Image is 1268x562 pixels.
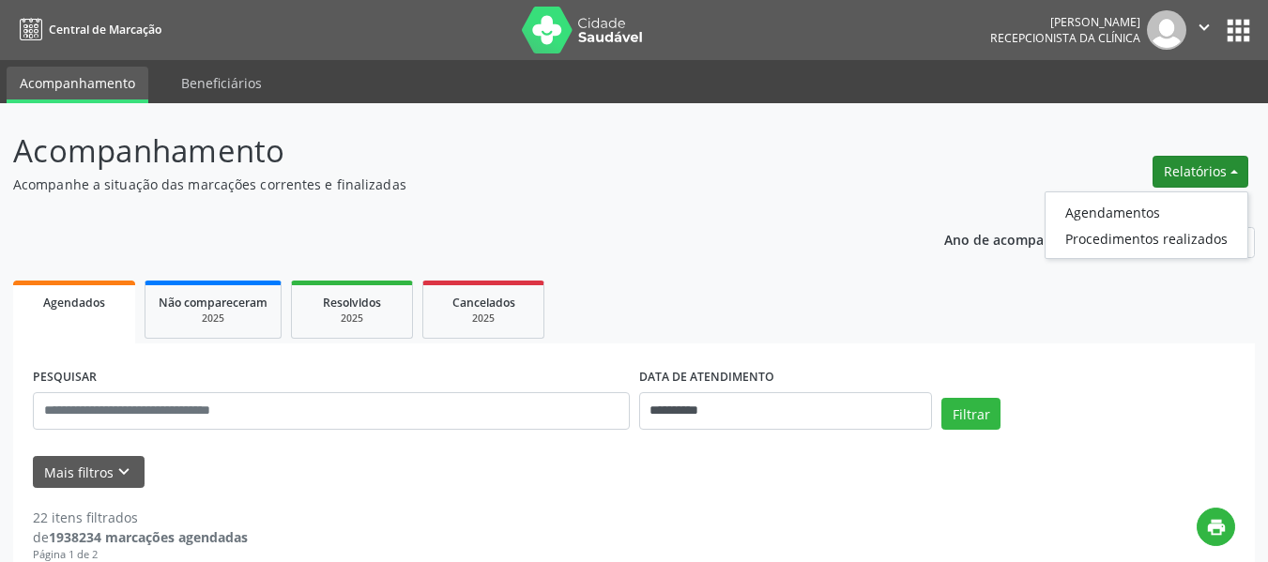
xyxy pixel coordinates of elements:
[436,311,530,326] div: 2025
[452,295,515,311] span: Cancelados
[43,295,105,311] span: Agendados
[159,295,267,311] span: Não compareceram
[1147,10,1186,50] img: img
[1045,191,1248,259] ul: Relatórios
[13,175,882,194] p: Acompanhe a situação das marcações correntes e finalizadas
[114,462,134,482] i: keyboard_arrow_down
[1222,14,1255,47] button: apps
[305,311,399,326] div: 2025
[7,67,148,103] a: Acompanhamento
[990,30,1140,46] span: Recepcionista da clínica
[944,227,1110,251] p: Ano de acompanhamento
[33,527,248,547] div: de
[1186,10,1222,50] button: 
[990,14,1140,30] div: [PERSON_NAME]
[639,363,774,392] label: DATA DE ATENDIMENTO
[1046,199,1247,225] a: Agendamentos
[941,398,1001,430] button: Filtrar
[13,128,882,175] p: Acompanhamento
[13,14,161,45] a: Central de Marcação
[1046,225,1247,251] a: Procedimentos realizados
[1197,508,1235,546] button: print
[49,22,161,38] span: Central de Marcação
[1206,517,1227,538] i: print
[33,456,145,489] button: Mais filtroskeyboard_arrow_down
[33,363,97,392] label: PESQUISAR
[33,508,248,527] div: 22 itens filtrados
[168,67,275,99] a: Beneficiários
[1194,17,1215,38] i: 
[49,528,248,546] strong: 1938234 marcações agendadas
[1153,156,1248,188] button: Relatórios
[323,295,381,311] span: Resolvidos
[159,311,267,326] div: 2025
